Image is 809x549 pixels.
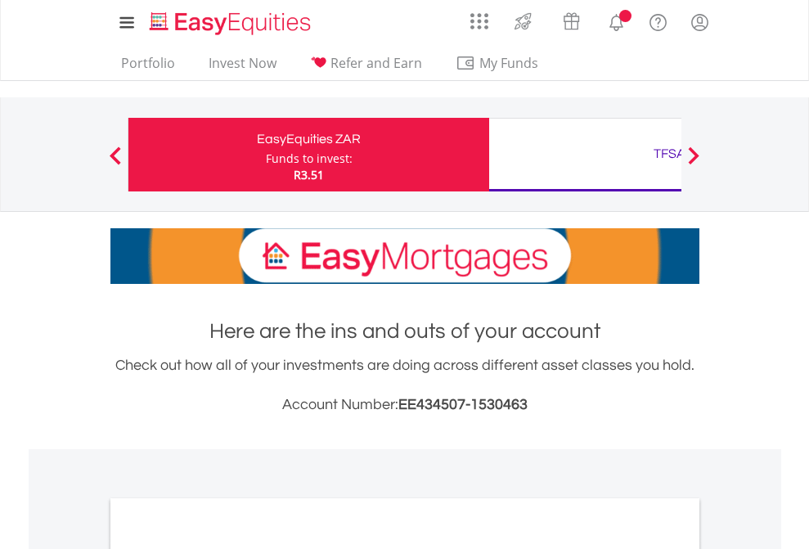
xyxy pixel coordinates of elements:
[110,228,699,284] img: EasyMortage Promotion Banner
[110,394,699,416] h3: Account Number:
[330,54,422,72] span: Refer and Earn
[202,55,283,80] a: Invest Now
[637,4,679,37] a: FAQ's and Support
[138,128,479,151] div: EasyEquities ZAR
[398,397,528,412] span: EE434507-1530463
[558,8,585,34] img: vouchers-v2.svg
[303,55,429,80] a: Refer and Earn
[110,317,699,346] h1: Here are the ins and outs of your account
[547,4,596,34] a: Vouchers
[677,155,710,171] button: Next
[266,151,353,167] div: Funds to invest:
[510,8,537,34] img: thrive-v2.svg
[115,55,182,80] a: Portfolio
[146,10,317,37] img: EasyEquities_Logo.png
[460,4,499,30] a: AppsGrid
[110,354,699,416] div: Check out how all of your investments are doing across different asset classes you hold.
[679,4,721,40] a: My Profile
[143,4,317,37] a: Home page
[294,167,324,182] span: R3.51
[470,12,488,30] img: grid-menu-icon.svg
[456,52,563,74] span: My Funds
[99,155,132,171] button: Previous
[596,4,637,37] a: Notifications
